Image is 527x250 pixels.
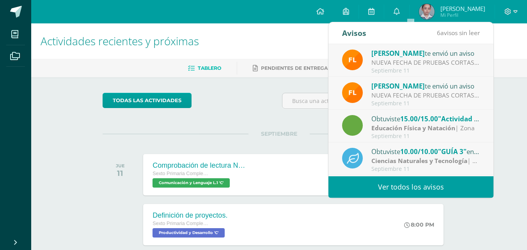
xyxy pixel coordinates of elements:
[437,28,480,37] span: avisos sin leer
[253,62,328,74] a: Pendientes de entrega
[437,28,440,37] span: 6
[371,113,480,124] div: Obtuviste en
[371,100,480,107] div: Septiembre 11
[371,156,480,165] div: | Zona
[371,58,480,67] div: NUEVA FECHA DE PRUEBAS CORTAS: Buen día padres de familia La Prueba Corta de CCNN para la sección...
[371,49,425,58] span: [PERSON_NAME]
[198,65,221,71] span: Tablero
[371,82,425,90] span: [PERSON_NAME]
[103,93,192,108] a: todas las Actividades
[371,133,480,140] div: Septiembre 11
[153,171,211,176] span: Sexto Primaria Complementaria
[153,161,246,170] div: Comprobación de lectura No.3 (Parcial).
[371,146,480,156] div: Obtuviste en
[371,67,480,74] div: Septiembre 11
[116,163,125,168] div: JUE
[400,114,438,123] span: 15.00/15.00
[248,130,310,137] span: SEPTIEMBRE
[188,62,221,74] a: Tablero
[153,211,227,220] div: Definición de proyectos.
[438,147,467,156] span: "GUÍA 3"
[261,65,328,71] span: Pendientes de entrega
[153,228,225,238] span: Productividad y Desarrollo 'C'
[342,50,363,70] img: 00e92e5268842a5da8ad8efe5964f981.png
[153,221,211,226] span: Sexto Primaria Complementaria
[282,93,455,108] input: Busca una actividad próxima aquí...
[400,147,438,156] span: 10.00/10.00
[404,221,434,228] div: 8:00 PM
[153,178,230,188] span: Comunicación y Lenguaje L.1 'C'
[371,166,480,172] div: Septiembre 11
[41,34,199,48] span: Actividades recientes y próximas
[371,81,480,91] div: te envió un aviso
[371,124,480,133] div: | Zona
[371,48,480,58] div: te envió un aviso
[342,82,363,103] img: 00e92e5268842a5da8ad8efe5964f981.png
[371,124,455,132] strong: Educación Física y Natación
[342,22,366,44] div: Avisos
[440,5,485,12] span: [PERSON_NAME]
[371,91,480,100] div: NUEVA FECHA DE PRUEBAS CORTAS: Buen día padres de familia La Prueba Corta de CCNN para la sección...
[438,114,485,123] span: "Actividad #3"
[116,168,125,178] div: 11
[440,12,485,18] span: Mi Perfil
[328,176,493,198] a: Ver todos los avisos
[371,156,467,165] strong: Ciencias Naturales y Tecnología
[419,4,435,20] img: bf08deebb9cb0532961245b119bd1cea.png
